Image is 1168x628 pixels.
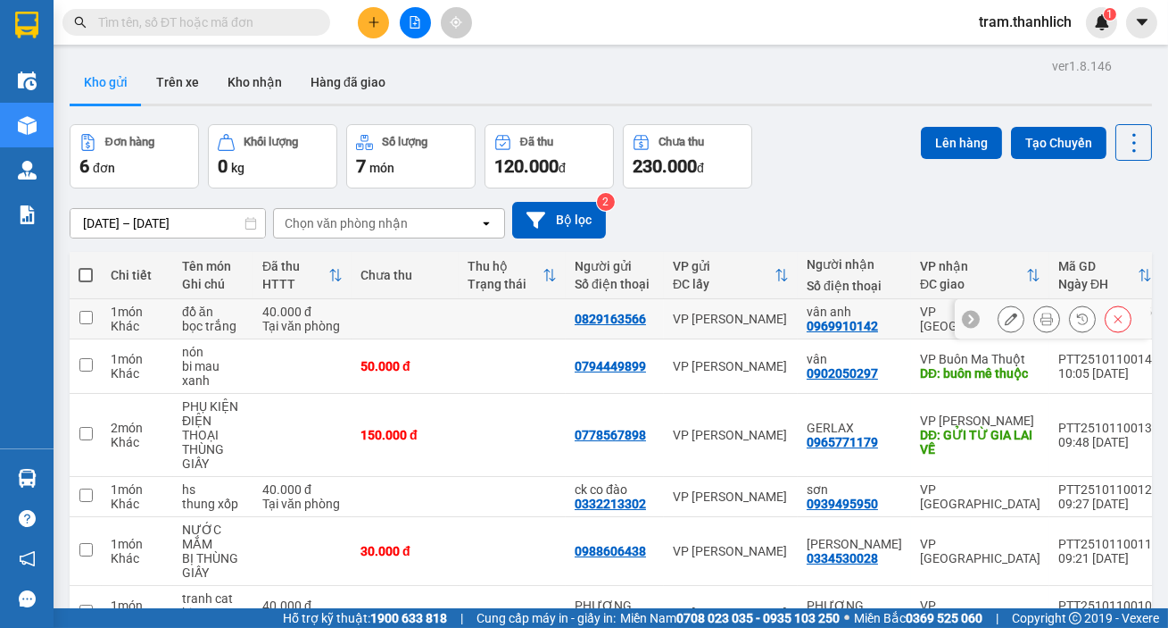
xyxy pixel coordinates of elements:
[520,136,553,148] div: Đã thu
[400,7,431,38] button: file-add
[19,590,36,607] span: message
[807,352,902,366] div: vân
[673,259,775,273] div: VP gửi
[921,127,1002,159] button: Lên hàng
[283,608,447,628] span: Hỗ trợ kỹ thuật:
[182,497,244,511] div: thung xốp
[1011,127,1106,159] button: Tạo Chuyến
[673,277,775,291] div: ĐC lấy
[920,366,1040,381] div: DĐ: buôn mê thuộc
[79,155,89,177] span: 6
[9,118,120,211] b: Lô 6 0607 [GEOGRAPHIC_DATA], [GEOGRAPHIC_DATA]
[369,161,394,175] span: món
[111,482,164,497] div: 1 món
[920,537,1040,565] div: VP [GEOGRAPHIC_DATA]
[111,352,164,366] div: 1 món
[920,352,1040,366] div: VP Buôn Ma Thuột
[98,13,309,32] input: Tìm tên, số ĐT hoặc mã đơn
[807,366,878,381] div: 0902050297
[285,214,408,232] div: Chọn văn phòng nhận
[360,268,450,282] div: Chưa thu
[370,611,447,625] strong: 1900 633 818
[1134,14,1150,30] span: caret-down
[182,591,244,606] div: tranh cat
[208,124,337,188] button: Khối lượng0kg
[111,305,164,319] div: 1 món
[356,155,366,177] span: 7
[111,551,164,565] div: Khác
[1058,551,1152,565] div: 09:21 [DATE]
[18,469,37,488] img: warehouse-icon
[111,599,164,613] div: 1 món
[70,124,199,188] button: Đơn hàng6đơn
[182,523,244,551] div: NƯỚC MẮM
[575,259,655,273] div: Người gửi
[18,71,37,90] img: warehouse-icon
[213,61,296,104] button: Kho nhận
[996,608,998,628] span: |
[182,319,244,333] div: bọc trắng
[1058,259,1138,273] div: Mã GD
[1058,435,1152,449] div: 09:48 [DATE]
[441,7,472,38] button: aim
[844,615,849,622] span: ⚪️
[1106,8,1113,21] span: 1
[1069,612,1081,624] span: copyright
[673,544,789,558] div: VP [PERSON_NAME]
[664,252,798,299] th: Toggle SortBy
[18,116,37,135] img: warehouse-icon
[807,599,902,613] div: PHƯƠNG
[111,537,164,551] div: 1 món
[19,550,36,567] span: notification
[920,599,1040,627] div: VP [GEOGRAPHIC_DATA]
[9,76,123,115] li: VP VP [PERSON_NAME]
[559,161,566,175] span: đ
[182,442,244,471] div: THÙNG GIẤY
[673,359,789,373] div: VP [PERSON_NAME]
[111,435,164,449] div: Khác
[494,155,559,177] span: 120.000
[575,599,655,613] div: PHƯƠNG
[575,482,655,497] div: ck co đào
[368,16,380,29] span: plus
[807,279,902,293] div: Số điện thoại
[409,16,421,29] span: file-add
[920,305,1040,333] div: VP [GEOGRAPHIC_DATA]
[911,252,1049,299] th: Toggle SortBy
[807,421,902,435] div: GERLAX
[1058,421,1152,435] div: PTT2510110013
[1049,252,1161,299] th: Toggle SortBy
[1104,8,1116,21] sup: 1
[182,345,244,359] div: nón
[854,608,982,628] span: Miền Bắc
[1058,599,1152,613] div: PTT2510110010
[1094,14,1110,30] img: icon-new-feature
[105,136,154,148] div: Đơn hàng
[906,611,982,625] strong: 0369 525 060
[182,305,244,319] div: đồ ăn
[575,312,646,326] div: 0829163566
[807,482,902,497] div: sơn
[1058,277,1138,291] div: Ngày ĐH
[253,252,352,299] th: Toggle SortBy
[575,359,646,373] div: 0794449899
[296,61,400,104] button: Hàng đã giao
[218,155,228,177] span: 0
[673,428,789,442] div: VP [PERSON_NAME]
[93,161,115,175] span: đơn
[450,16,462,29] span: aim
[597,193,615,211] sup: 2
[9,119,21,131] span: environment
[998,306,1024,332] div: Sửa đơn hàng
[70,61,142,104] button: Kho gửi
[479,216,493,230] svg: open
[382,136,427,148] div: Số lượng
[659,136,704,148] div: Chưa thu
[182,551,244,580] div: BỊ THÙNG GIẤY
[920,428,1040,456] div: DĐ: GỬI TỪ GIA LAI VỀ
[142,61,213,104] button: Trên xe
[74,16,87,29] span: search
[111,497,164,511] div: Khác
[18,205,37,224] img: solution-icon
[459,252,566,299] th: Toggle SortBy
